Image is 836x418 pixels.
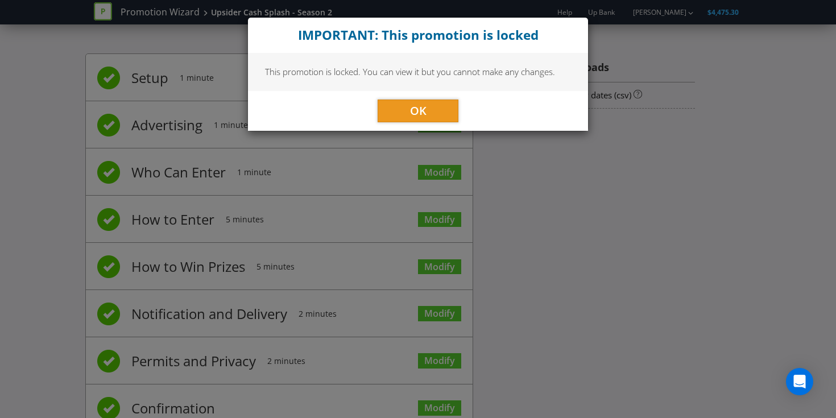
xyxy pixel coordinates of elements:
div: Open Intercom Messenger [786,368,813,395]
div: This promotion is locked. You can view it but you cannot make any changes. [248,53,588,90]
strong: IMPORTANT: This promotion is locked [298,26,539,44]
button: OK [378,100,458,122]
span: OK [410,103,427,118]
div: Close [248,18,588,53]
